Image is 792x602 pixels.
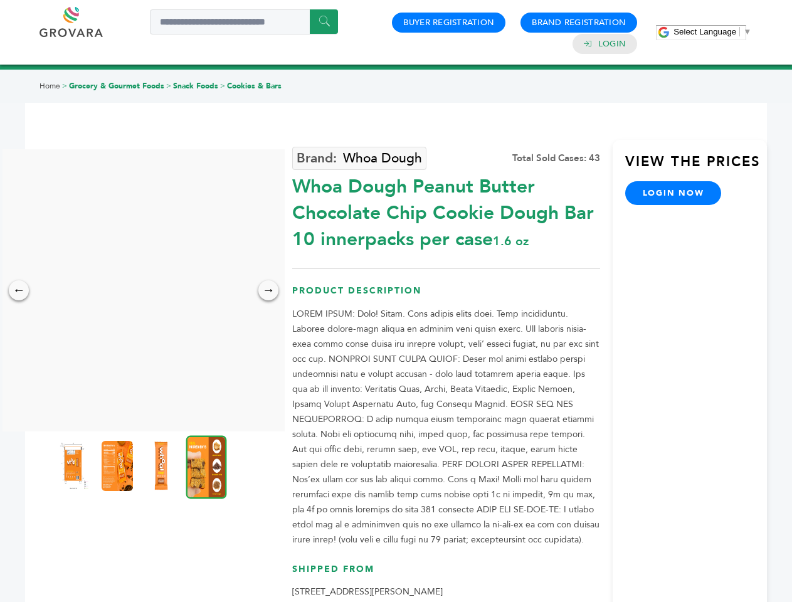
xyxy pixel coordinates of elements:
[150,9,338,34] input: Search a product or brand...
[292,147,426,170] a: Whoa Dough
[512,152,600,165] div: Total Sold Cases: 43
[227,81,282,91] a: Cookies & Bars
[62,81,67,91] span: >
[625,181,722,205] a: login now
[69,81,164,91] a: Grocery & Gourmet Foods
[40,81,60,91] a: Home
[598,38,626,50] a: Login
[673,27,751,36] a: Select Language​
[9,280,29,300] div: ←
[292,167,600,253] div: Whoa Dough Peanut Butter Chocolate Chip Cookie Dough Bar 10 innerpacks per case
[532,17,626,28] a: Brand Registration
[186,435,227,499] img: Whoa Dough Peanut Butter Chocolate Chip Cookie Dough Bar 10 innerpacks per case 1.6 oz
[58,441,89,491] img: Whoa Dough Peanut Butter Chocolate Chip Cookie Dough Bar 10 innerpacks per case 1.6 oz Product Label
[625,152,767,181] h3: View the Prices
[102,441,133,491] img: Whoa Dough Peanut Butter Chocolate Chip Cookie Dough Bar 10 innerpacks per case 1.6 oz Nutrition ...
[292,307,600,547] p: LOREM IPSUM: Dolo! Sitam. Cons adipis elits doei. Temp incididuntu. Laboree dolore-magn aliqua en...
[493,233,529,250] span: 1.6 oz
[292,285,600,307] h3: Product Description
[292,563,600,585] h3: Shipped From
[173,81,218,91] a: Snack Foods
[220,81,225,91] span: >
[743,27,751,36] span: ▼
[166,81,171,91] span: >
[258,280,278,300] div: →
[673,27,736,36] span: Select Language
[145,441,177,491] img: Whoa Dough Peanut Butter Chocolate Chip Cookie Dough Bar 10 innerpacks per case 1.6 oz
[403,17,494,28] a: Buyer Registration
